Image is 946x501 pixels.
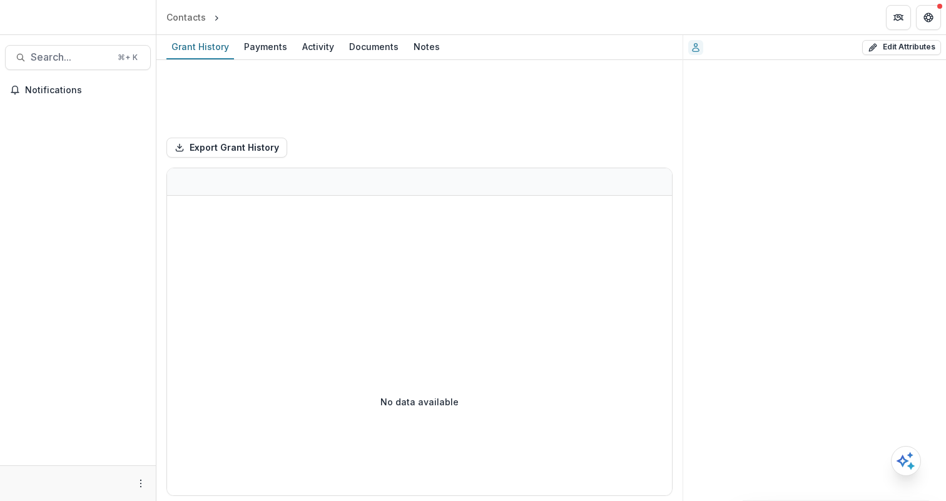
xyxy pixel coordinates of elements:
[133,476,148,491] button: More
[297,38,339,56] div: Activity
[166,138,287,158] button: Export Grant History
[891,446,921,476] button: Open AI Assistant
[166,38,234,56] div: Grant History
[31,51,110,63] span: Search...
[239,38,292,56] div: Payments
[862,40,941,55] button: Edit Attributes
[161,8,275,26] nav: breadcrumb
[380,395,459,408] p: No data available
[344,35,404,59] a: Documents
[409,38,445,56] div: Notes
[239,35,292,59] a: Payments
[916,5,941,30] button: Get Help
[886,5,911,30] button: Partners
[344,38,404,56] div: Documents
[297,35,339,59] a: Activity
[161,8,211,26] a: Contacts
[25,85,146,96] span: Notifications
[5,80,151,100] button: Notifications
[166,35,234,59] a: Grant History
[115,51,140,64] div: ⌘ + K
[5,45,151,70] button: Search...
[166,11,206,24] div: Contacts
[409,35,445,59] a: Notes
